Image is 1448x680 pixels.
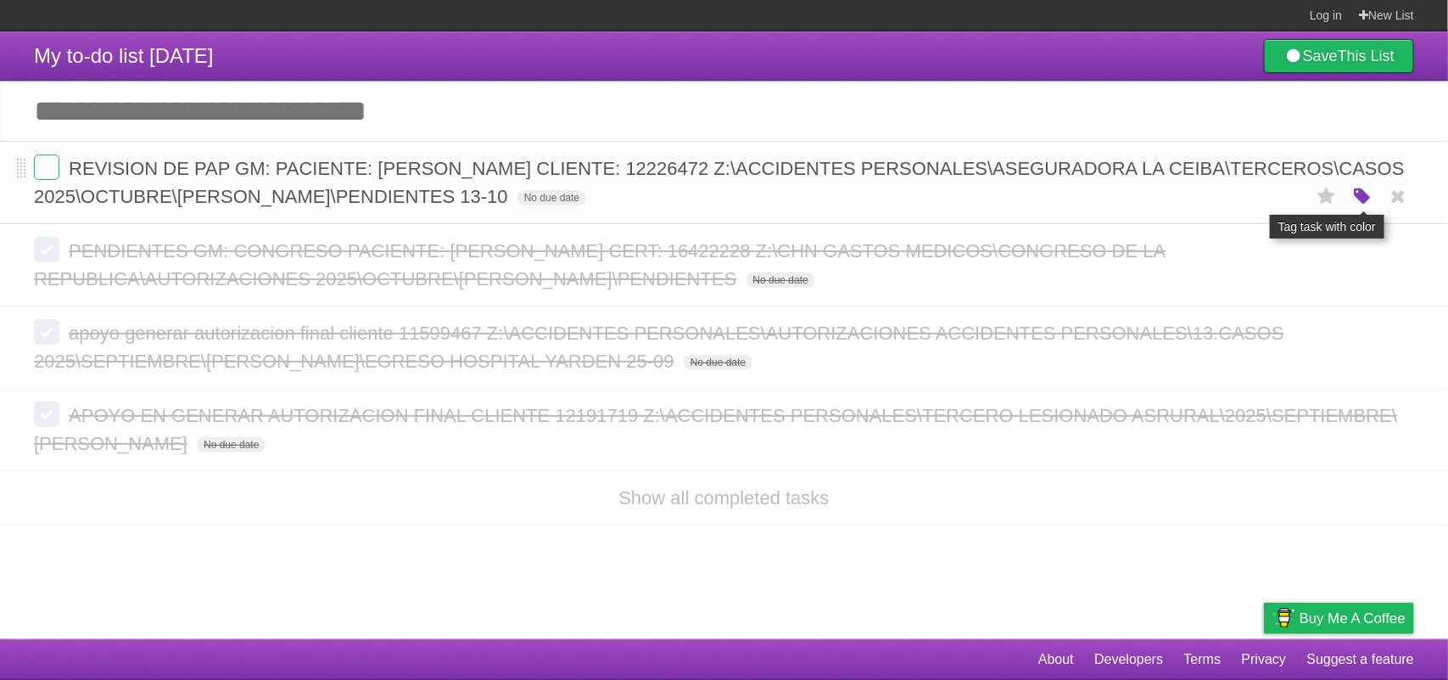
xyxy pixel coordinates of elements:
[1300,604,1406,633] span: Buy me a coffee
[1311,183,1343,211] label: Star task
[746,273,815,288] span: No due date
[1264,39,1414,73] a: SaveThis List
[517,190,586,205] span: No due date
[34,44,214,67] span: My to-do list [DATE]
[34,237,59,262] label: Done
[1307,643,1414,676] a: Suggest a feature
[1264,603,1414,634] a: Buy me a coffee
[34,405,1397,454] span: APOYO EN GENERAR AUTORIZACION FINAL CLIENTE 12191719 Z:\ACCIDENTES PERSONALES\TERCERO LESIONADO A...
[618,487,829,509] a: Show all completed tasks
[197,437,266,452] span: No due date
[34,240,1166,289] span: PENDIENTES GM: CONGRESO PACIENTE: [PERSON_NAME] CERT: 16422228 Z:\CHN GASTOS MEDICOS\CONGRESO DE ...
[34,158,1405,207] span: REVISION DE PAP GM: PACIENTE: [PERSON_NAME] CLIENTE: 12226472 Z:\ACCIDENTES PERSONALES\ASEGURADOR...
[34,402,59,427] label: Done
[1338,48,1395,65] b: This List
[1242,643,1286,676] a: Privacy
[1272,604,1295,632] img: Buy me a coffee
[1038,643,1074,676] a: About
[684,355,752,370] span: No due date
[34,323,1284,372] span: apoyo generar autorizacion final cliente 11599467 Z:\ACCIDENTES PERSONALES\AUTORIZACIONES ACCIDEN...
[1184,643,1222,676] a: Terms
[34,319,59,345] label: Done
[1094,643,1163,676] a: Developers
[34,155,59,180] label: Done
